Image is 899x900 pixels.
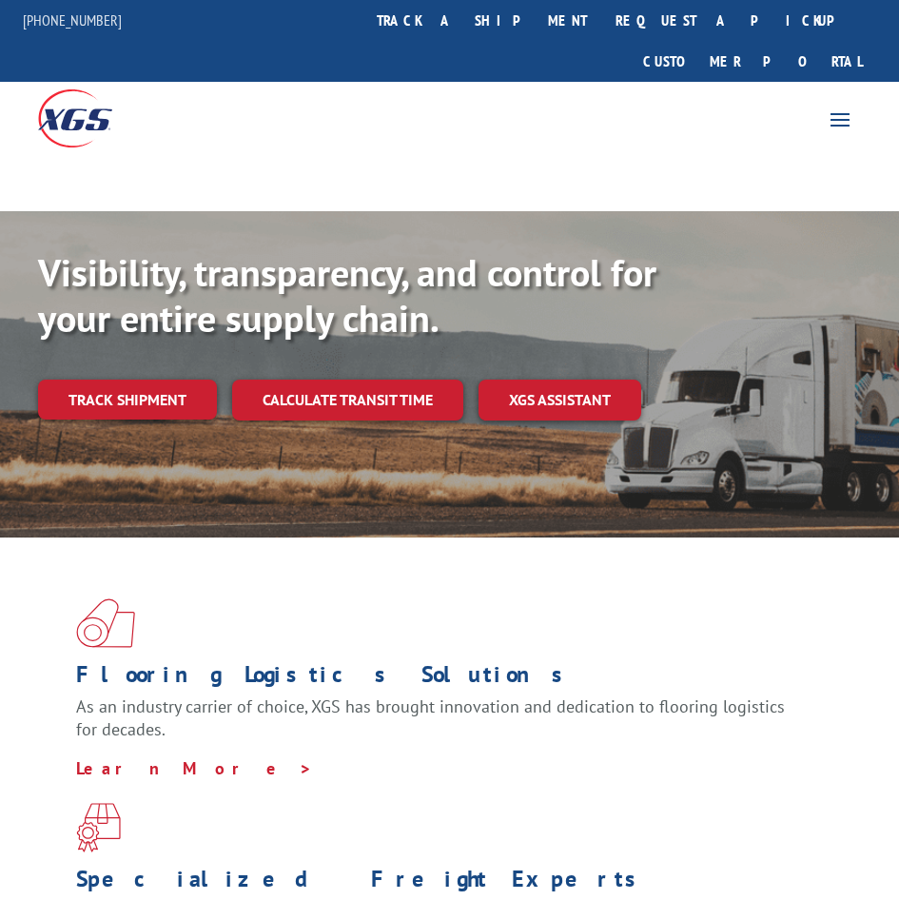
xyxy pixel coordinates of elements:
[76,803,121,852] img: xgs-icon-focused-on-flooring-red
[38,380,217,420] a: Track shipment
[232,380,463,421] a: Calculate transit time
[76,695,785,740] span: As an industry carrier of choice, XGS has brought innovation and dedication to flooring logistics...
[76,598,135,648] img: xgs-icon-total-supply-chain-intelligence-red
[479,380,641,421] a: XGS ASSISTANT
[38,247,656,342] b: Visibility, transparency, and control for your entire supply chain.
[23,10,122,29] a: [PHONE_NUMBER]
[76,757,313,779] a: Learn More >
[76,868,809,900] h1: Specialized Freight Experts
[76,663,809,695] h1: Flooring Logistics Solutions
[629,41,876,82] a: Customer Portal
